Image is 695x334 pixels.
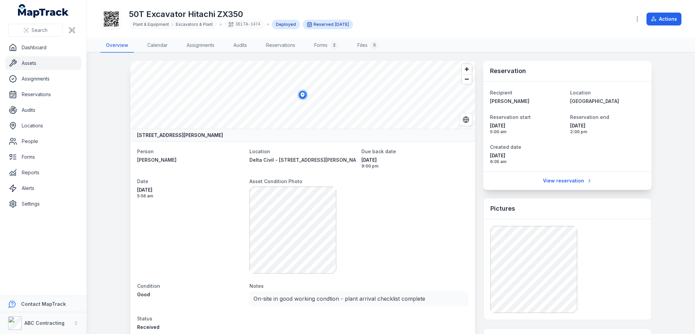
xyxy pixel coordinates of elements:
[490,129,565,135] span: 5:00 am
[646,13,681,25] button: Actions
[137,292,150,297] span: Good
[5,150,81,164] a: Forms
[137,187,244,193] span: [DATE]
[5,135,81,148] a: People
[335,22,349,27] span: [DATE]
[249,157,356,163] a: Delta Civil - [STREET_ADDRESS][PERSON_NAME]
[361,163,468,169] span: 9:00 pm
[8,24,63,37] button: Search
[249,157,365,163] span: Delta Civil - [STREET_ADDRESS][PERSON_NAME]
[5,103,81,117] a: Audits
[137,157,244,163] a: [PERSON_NAME]
[249,148,270,154] span: Location
[5,41,81,54] a: Dashboard
[137,283,160,289] span: Condition
[490,144,521,150] span: Created date
[361,157,468,169] time: 05/09/2025, 9:00:00 pm
[5,88,81,101] a: Reservations
[137,148,154,154] span: Person
[18,4,69,18] a: MapTrack
[309,38,344,53] a: Forms2
[228,38,252,53] a: Audits
[462,64,472,74] button: Zoom in
[137,187,244,199] time: 22/08/2025, 5:56:57 am
[5,72,81,86] a: Assignments
[249,283,264,289] span: Notes
[100,38,134,53] a: Overview
[5,181,81,195] a: Alerts
[137,132,223,139] strong: [STREET_ADDRESS][PERSON_NAME]
[570,122,645,135] time: 20/09/2025, 2:00:00 pm
[272,20,300,29] div: Deployed
[142,38,173,53] a: Calendar
[352,38,384,53] a: Files5
[21,301,66,307] strong: Contact MapTrack
[570,98,619,104] span: [GEOGRAPHIC_DATA]
[137,178,148,184] span: Date
[490,114,531,120] span: Reservation start
[490,152,565,164] time: 22/08/2025, 6:05:32 am
[137,316,152,321] span: Status
[335,22,349,27] time: 15/09/2025, 5:00:00 am
[129,9,353,20] h1: 50T Excavator Hitachi ZX350
[261,38,301,53] a: Reservations
[539,174,597,187] a: View reservation
[137,324,159,330] span: Received
[490,152,565,159] span: [DATE]
[459,113,472,126] button: Switch to Satellite View
[370,41,378,49] div: 5
[24,320,64,326] strong: ABC Contracting
[303,20,353,29] div: Reserved
[5,166,81,179] a: Reports
[570,90,591,95] span: Location
[490,122,565,129] span: [DATE]
[490,159,565,164] span: 6:05 am
[5,197,81,211] a: Settings
[490,66,526,76] h3: Reservation
[249,178,302,184] span: Asset Condition Photo
[570,122,645,129] span: [DATE]
[181,38,220,53] a: Assignments
[490,204,515,213] h3: Pictures
[32,27,48,34] span: Search
[570,129,645,135] span: 2:00 pm
[137,193,244,199] span: 5:56 am
[490,122,565,135] time: 15/09/2025, 5:00:00 am
[5,56,81,70] a: Assets
[133,22,169,27] span: Plant & Equipment
[490,98,565,105] a: [PERSON_NAME]
[176,22,213,27] span: Excavators & Plant
[490,90,512,95] span: Recipient
[130,61,475,129] canvas: Map
[570,98,645,105] a: [GEOGRAPHIC_DATA]
[361,157,468,163] span: [DATE]
[330,41,338,49] div: 2
[5,119,81,133] a: Locations
[253,294,464,303] p: On-site in good working condtion - plant arrival checklist complete
[361,148,396,154] span: Due back date
[462,74,472,84] button: Zoom out
[570,114,609,120] span: Reservation end
[224,20,264,29] div: DELTA-1474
